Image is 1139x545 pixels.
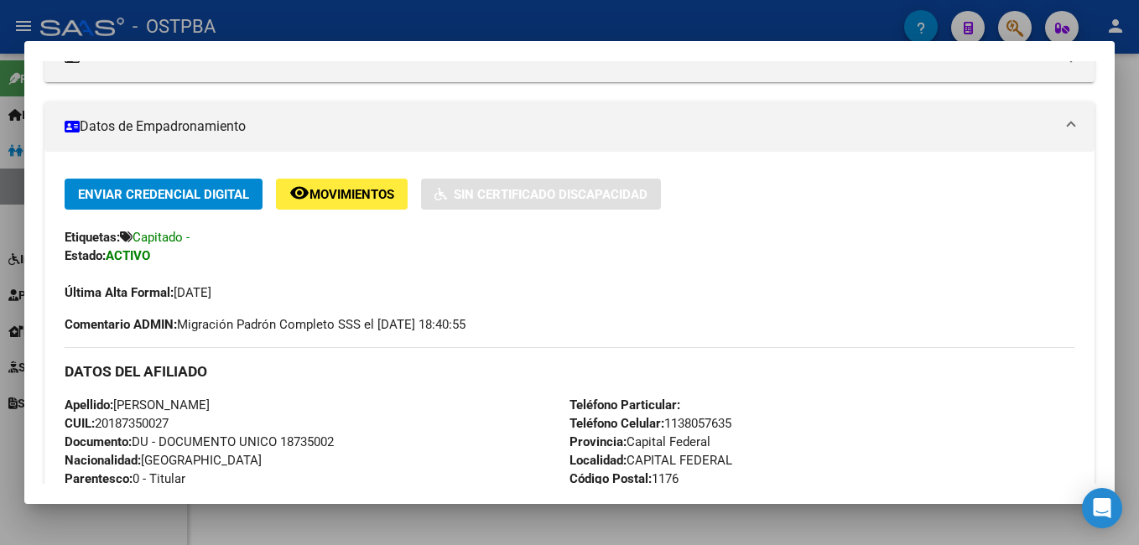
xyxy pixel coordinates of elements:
[65,397,210,413] span: [PERSON_NAME]
[1082,488,1122,528] div: Open Intercom Messenger
[454,187,648,202] span: Sin Certificado Discapacidad
[569,434,627,449] strong: Provincia:
[65,317,177,332] strong: Comentario ADMIN:
[65,471,185,486] span: 0 - Titular
[65,362,1074,381] h3: DATOS DEL AFILIADO
[569,453,627,468] strong: Localidad:
[65,285,211,300] span: [DATE]
[65,434,334,449] span: DU - DOCUMENTO UNICO 18735002
[65,397,113,413] strong: Apellido:
[569,471,652,486] strong: Código Postal:
[569,397,680,413] strong: Teléfono Particular:
[133,230,190,245] span: Capitado -
[65,230,120,245] strong: Etiquetas:
[65,453,141,468] strong: Nacionalidad:
[276,179,408,210] button: Movimientos
[65,434,132,449] strong: Documento:
[65,416,169,431] span: 20187350027
[65,416,95,431] strong: CUIL:
[65,117,1054,137] mat-panel-title: Datos de Empadronamiento
[65,179,263,210] button: Enviar Credencial Digital
[65,315,465,334] span: Migración Padrón Completo SSS el [DATE] 18:40:55
[44,101,1095,152] mat-expansion-panel-header: Datos de Empadronamiento
[569,416,664,431] strong: Teléfono Celular:
[65,471,133,486] strong: Parentesco:
[65,248,106,263] strong: Estado:
[569,453,732,468] span: CAPITAL FEDERAL
[569,434,710,449] span: Capital Federal
[106,248,150,263] strong: ACTIVO
[65,453,262,468] span: [GEOGRAPHIC_DATA]
[78,187,249,202] span: Enviar Credencial Digital
[569,471,679,486] span: 1176
[569,416,731,431] span: 1138057635
[421,179,661,210] button: Sin Certificado Discapacidad
[65,285,174,300] strong: Última Alta Formal:
[309,187,394,202] span: Movimientos
[289,183,309,203] mat-icon: remove_red_eye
